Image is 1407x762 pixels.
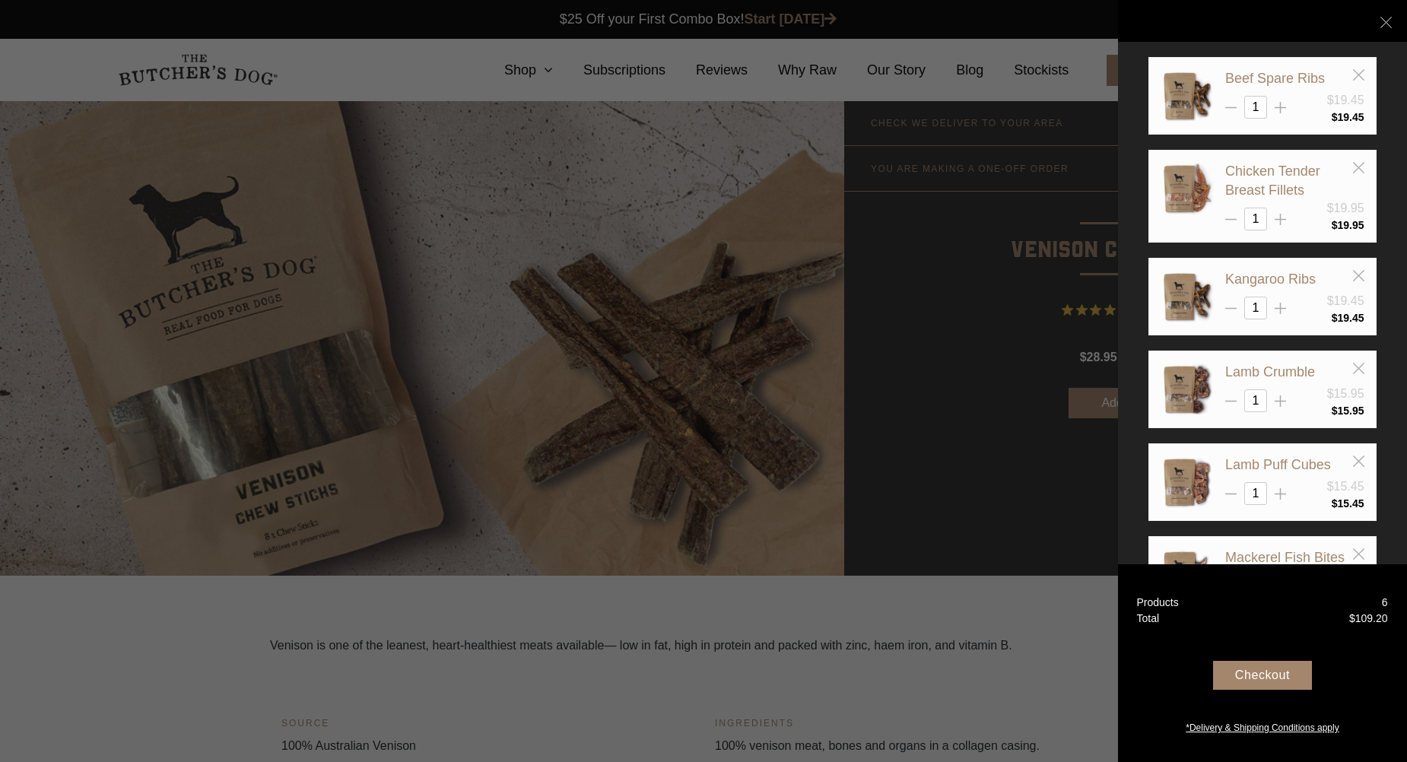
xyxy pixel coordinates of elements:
[1118,717,1407,735] a: *Delivery & Shipping Conditions apply
[1332,111,1364,123] bdi: 19.45
[1327,385,1364,403] div: $15.95
[1225,457,1331,472] a: Lamb Puff Cubes
[1332,497,1338,510] span: $
[1332,405,1338,417] span: $
[1327,91,1364,110] div: $19.45
[1327,292,1364,310] div: $19.45
[1332,219,1338,231] span: $
[1332,219,1364,231] bdi: 19.95
[1213,661,1312,690] div: Checkout
[1382,595,1388,611] div: 6
[1332,497,1364,510] bdi: 15.45
[1327,478,1364,496] div: $15.45
[1118,564,1407,762] a: Products 6 Total $109.20 Checkout
[1225,271,1316,287] a: Kangaroo Ribs
[1161,162,1214,215] img: Chicken Tender Breast Fillets
[1332,405,1364,417] bdi: 15.95
[1332,312,1364,324] bdi: 19.45
[1137,611,1160,627] div: Total
[1161,456,1214,509] img: Lamb Puff Cubes
[1327,199,1364,217] div: $19.95
[1225,164,1320,198] a: Chicken Tender Breast Fillets
[1225,71,1325,86] a: Beef Spare Ribs
[1161,548,1214,602] img: Mackerel Fish Bites
[1161,69,1214,122] img: Beef Spare Ribs
[1349,612,1355,624] span: $
[1225,364,1315,379] a: Lamb Crumble
[1332,111,1338,123] span: $
[1225,550,1345,565] a: Mackerel Fish Bites
[1332,312,1338,324] span: $
[1161,270,1214,323] img: Kangaroo Ribs
[1137,595,1179,611] div: Products
[1161,363,1214,416] img: Lamb Crumble
[1349,612,1388,624] bdi: 109.20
